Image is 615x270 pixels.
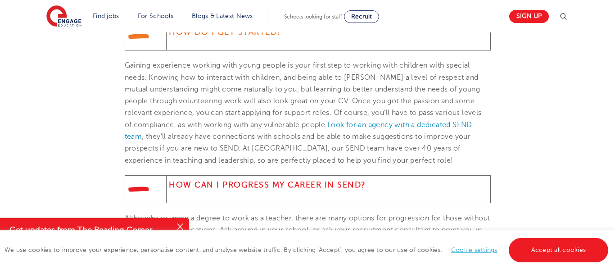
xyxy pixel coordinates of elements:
a: For Schools [138,13,173,19]
a: Find jobs [93,13,119,19]
a: Cookie settings [451,247,497,253]
a: Recruit [344,10,379,23]
a: Accept all cookies [509,238,609,262]
h4: Get updates from The Reading Corner [9,224,170,236]
span: Recruit [351,13,372,20]
a: Blogs & Latest News [192,13,253,19]
span: We use cookies to improve your experience, personalise content, and analyse website traffic. By c... [5,247,610,253]
button: Close [171,218,189,236]
span: Schools looking for staff [284,14,342,20]
a: Sign up [509,10,549,23]
strong: How Can I Progress My Career in SEND? [169,180,366,189]
p: Gaining experience working with young people is your first step to working with children with spe... [125,59,491,166]
img: Engage Education [46,5,81,28]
